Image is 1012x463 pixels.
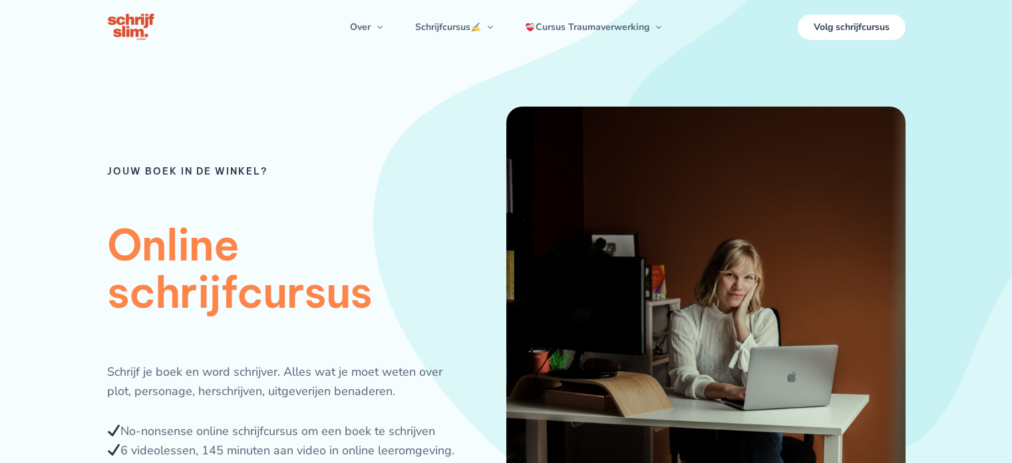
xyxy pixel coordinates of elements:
a: Cursus TraumaverwerkingMenu schakelen [509,7,677,47]
nav: Navigatie op de site: Menu [334,7,677,47]
span: Menu schakelen [649,7,661,47]
a: SchrijfcursusMenu schakelen [399,7,509,47]
span: Menu schakelen [481,7,493,47]
h6: Jouw boek in de winkel? [107,167,464,176]
a: OverMenu schakelen [334,7,399,47]
img: ❤️‍🩹 [526,23,535,32]
div: Schrijf je boek en word schrijver. Alles wat je moet weten over plot, personage, herschrijven, ui... [107,362,464,402]
img: ✔️ [108,444,120,456]
div: No-nonsense online schrijfcursus om een boek te schrijven [107,422,464,442]
a: Volg schrijfcursus [798,15,906,40]
img: schrijfcursus schrijfslim academy [107,12,156,43]
h1: Online schrijfcursus [107,222,464,316]
img: ✔️ [108,424,120,436]
img: ✍️ [471,23,480,32]
div: 6 videolessen, 145 minuten aan video in online leeromgeving. [107,441,464,461]
span: Menu schakelen [371,7,383,47]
